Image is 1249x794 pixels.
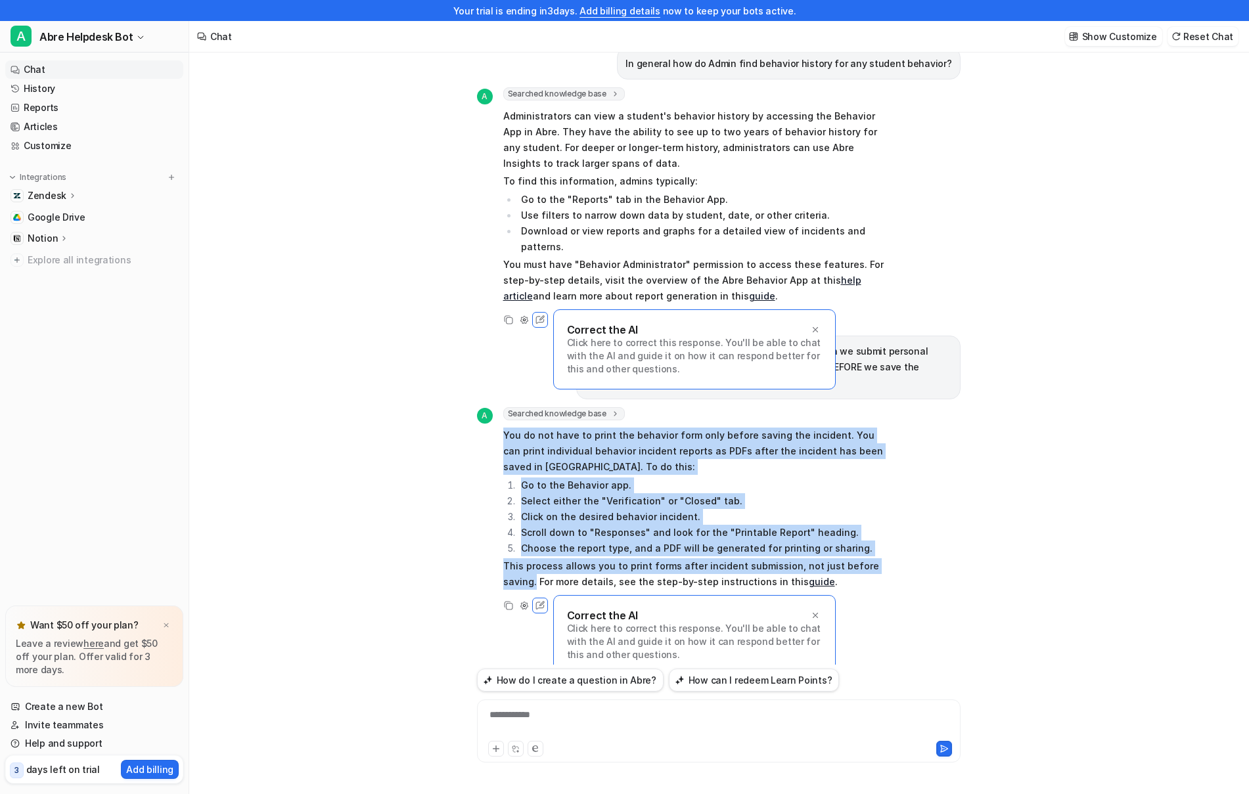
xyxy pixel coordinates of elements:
button: Integrations [5,171,70,184]
p: In general how do Admin find behavior history for any student behavior? [625,56,951,72]
p: Zendesk [28,189,66,202]
a: Help and support [5,734,183,753]
a: Reports [5,99,183,117]
p: Show Customize [1082,30,1157,43]
span: Searched knowledge base [503,407,625,420]
span: A [477,408,493,424]
img: customize [1069,32,1078,41]
a: Explore all integrations [5,251,183,269]
img: Notion [13,234,21,242]
p: Notion [28,232,58,245]
img: Google Drive [13,213,21,221]
p: Administrators can view a student's behavior history by accessing the Behavior App in Abre. They ... [503,108,888,171]
button: How can I redeem Learn Points? [669,669,840,692]
p: 3 [14,764,19,776]
li: Use filters to narrow down data by student, date, or other criteria. [518,208,888,223]
a: Add billing details [579,5,660,16]
li: Go to the Behavior app. [518,477,888,493]
p: To find this information, admins typically: [503,173,888,189]
li: Go to the "Reports" tab in the Behavior App. [518,192,888,208]
a: Customize [5,137,183,155]
img: Zendesk [13,192,21,200]
button: Add billing [121,760,179,779]
li: Select either the "Verification" or "Closed" tab. [518,493,888,509]
button: Reset Chat [1168,27,1238,46]
li: Scroll down to "Responses" and look for the "Printable Report" heading. [518,525,888,540]
a: guide [809,576,835,587]
p: Correct the AI [567,609,638,622]
p: Leave a review and get $50 off your plan. Offer valid for 3 more days. [16,637,173,676]
span: Searched knowledge base [503,87,625,100]
button: Show Customize [1065,27,1162,46]
span: Google Drive [28,211,85,224]
img: reset [1171,32,1181,41]
button: How do I create a question in Abre? [477,669,664,692]
p: Click here to correct this response. You'll be able to chat with the AI and guide it on how it ca... [567,622,822,661]
a: Create a new Bot [5,697,183,716]
span: A [477,89,493,104]
p: Click here to correct this response. You'll be able to chat with the AI and guide it on how it ca... [567,336,822,376]
a: here [83,638,104,649]
p: Correct the AI [567,323,638,336]
img: expand menu [8,173,17,182]
p: Integrations [20,172,66,183]
a: Invite teammates [5,716,183,734]
a: guide [749,290,775,301]
p: days left on trial [26,762,100,776]
p: This process allows you to print forms after incident submission, not just before saving. For mor... [503,558,888,590]
p: You must have "Behavior Administrator" permission to access these features. For step-by-step deta... [503,257,888,304]
span: Explore all integrations [28,250,178,271]
div: Chat [210,30,232,43]
p: Want $50 off your plan? [30,619,139,632]
p: Add billing [126,762,173,776]
li: Download or view reports and graphs for a detailed view of incidents and patterns. [518,223,888,255]
img: menu_add.svg [167,173,176,182]
span: Abre Helpdesk Bot [39,28,133,46]
a: Articles [5,118,183,136]
a: History [5,79,183,98]
li: Choose the report type, and a PDF will be generated for printing or sharing. [518,540,888,556]
img: star [16,620,26,630]
li: Click on the desired behavior incident. [518,509,888,525]
a: Chat [5,60,183,79]
p: You do not have to print the behavior form only before saving the incident. You can print individ... [503,428,888,475]
img: x [162,621,170,630]
img: explore all integrations [11,254,24,267]
a: Google DriveGoogle Drive [5,208,183,227]
span: A [11,26,32,47]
